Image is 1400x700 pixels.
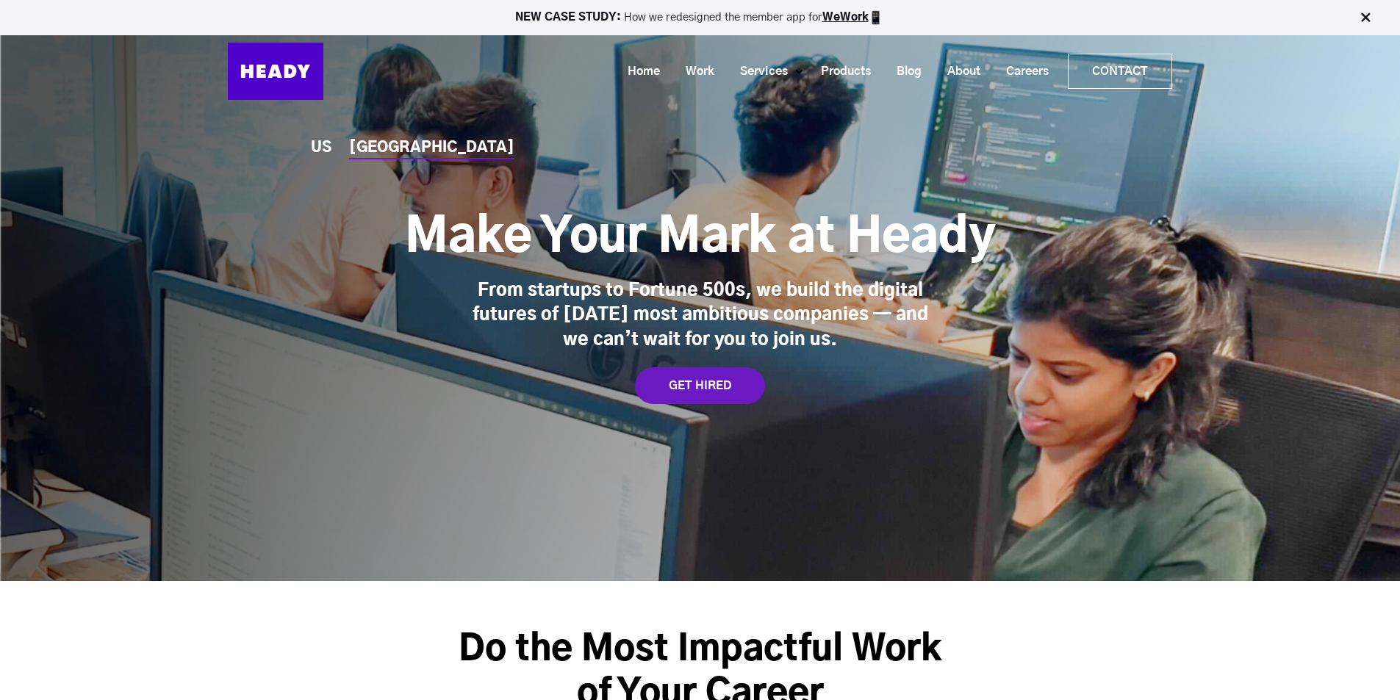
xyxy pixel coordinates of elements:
a: Contact [1069,54,1171,88]
a: Home [609,58,667,85]
img: app emoji [869,10,883,25]
div: From startups to Fortune 500s, we build the digital futures of [DATE] most ambitious companies — ... [473,279,928,353]
h1: Make Your Mark at Heady [405,209,996,267]
a: GET HIRED [635,367,765,404]
img: Close Bar [1358,10,1373,25]
a: Work [667,58,722,85]
a: Careers [988,58,1056,85]
a: About [929,58,988,85]
a: [GEOGRAPHIC_DATA] [349,140,514,156]
a: WeWork [822,12,869,23]
p: How we redesigned the member app for [7,10,1393,25]
a: Products [803,58,878,85]
a: US [311,140,331,156]
div: Navigation Menu [338,54,1172,89]
strong: NEW CASE STUDY: [515,12,624,23]
a: Blog [878,58,929,85]
img: Heady_Logo_Web-01 (1) [228,43,323,100]
a: Services [722,58,795,85]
